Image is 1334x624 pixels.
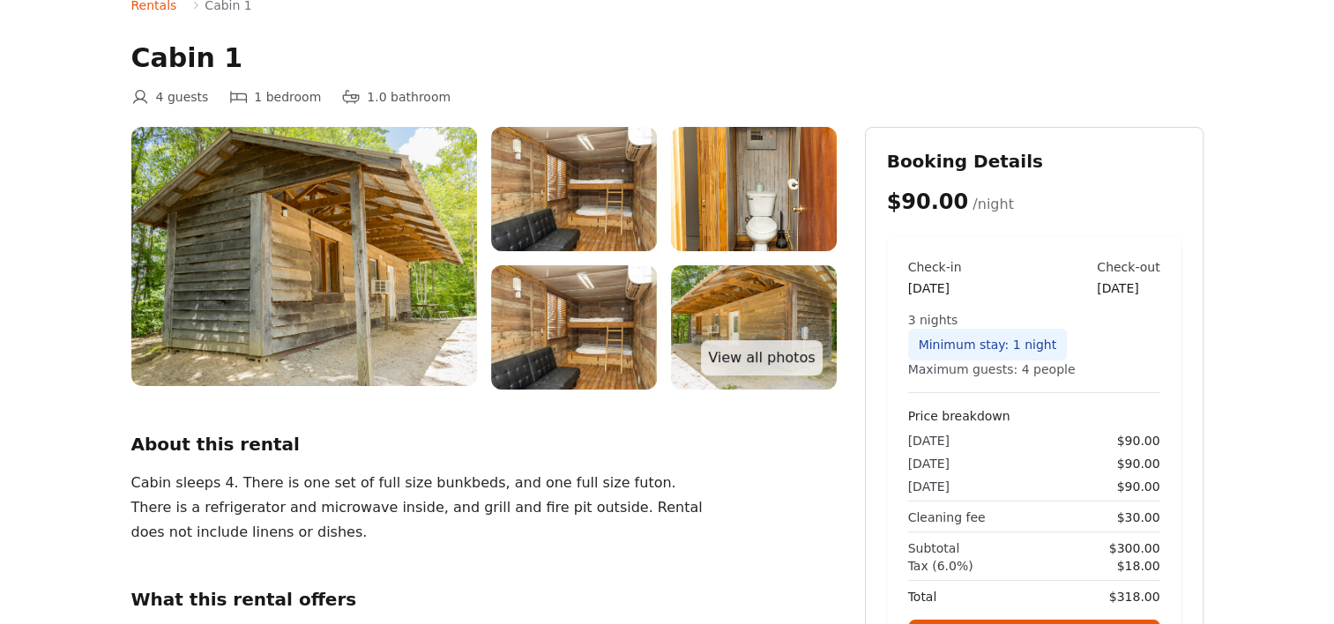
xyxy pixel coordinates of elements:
h2: What this rental offers [131,587,837,612]
img: WildcatOffroad_Cabin1_04.jpg [491,265,657,390]
span: $300.00 [1109,539,1160,557]
span: $90.00 [1117,478,1160,495]
a: View all photos [701,340,822,375]
span: $90.00 [887,189,969,214]
div: [DATE] [908,279,962,297]
span: Subtotal [908,539,960,557]
span: [DATE] [908,478,950,495]
span: Cleaning fee [908,509,986,526]
span: 1.0 bathroom [367,88,451,106]
img: WildcatOffroad_Cabin1_04%20(1).jpg [491,127,657,251]
span: Tax (6.0%) [908,557,973,575]
span: Total [908,588,937,605]
span: $90.00 [1117,432,1160,449]
img: WildcatOffroad_Cabin1_11.jpg [131,127,477,386]
span: [DATE] [908,455,950,472]
span: [DATE] [908,432,950,449]
h2: Booking Details [887,149,1181,174]
div: [DATE] [1097,279,1159,297]
div: Check-in [908,258,962,276]
h1: Cabin 1 [131,42,1204,74]
span: $18.00 [1117,557,1160,575]
div: Cabin sleeps 4. There is one set of full size bunkbeds, and one full size futon. There is a refri... [131,471,715,545]
div: 3 nights [908,311,1160,329]
img: WildcatOffroad_Cabin1_07.jpg [671,127,837,251]
div: Minimum stay: 1 night [908,329,1068,360]
img: WildcatOffroad_Cabin1_12.jpg [671,265,837,390]
span: /night [973,196,1014,212]
div: Check-out [1097,258,1159,276]
span: 4 guests [156,88,209,106]
h2: About this rental [131,432,837,457]
span: $30.00 [1117,509,1160,526]
span: 1 bedroom [254,88,321,106]
span: $318.00 [1109,588,1160,605]
div: Maximum guests: 4 people [908,360,1160,378]
h4: Price breakdown [908,407,1160,425]
span: $90.00 [1117,455,1160,472]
